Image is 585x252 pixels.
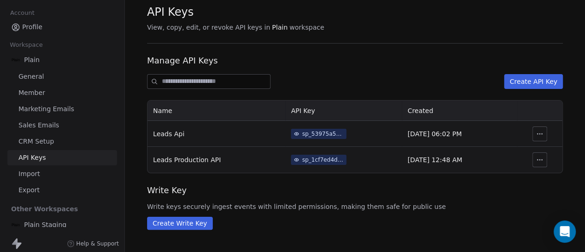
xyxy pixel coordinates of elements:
[153,107,172,114] span: Name
[147,5,193,19] span: API Keys
[147,202,563,211] span: Write keys securely ingest events with limited permissions, making them safe for public use
[18,88,45,98] span: Member
[302,130,344,138] div: sp_53975a5236b24bf688a7e63e715cd965
[76,240,119,247] span: Help & Support
[504,74,563,89] button: Create API Key
[7,183,117,198] a: Export
[402,147,517,173] td: [DATE] 12:48 AM
[18,169,40,179] span: Import
[7,85,117,101] a: Member
[11,220,20,229] img: Plain-Logo-Tile.png
[272,23,288,32] span: Plain
[407,107,433,114] span: Created
[153,130,185,138] span: Leads Api
[18,120,59,130] span: Sales Emails
[18,185,40,195] span: Export
[7,69,117,84] a: General
[67,240,119,247] a: Help & Support
[22,22,43,32] span: Profile
[147,184,563,196] span: Write Key
[554,220,576,243] div: Open Intercom Messenger
[153,156,221,164] span: Leads Production API
[7,202,82,216] span: Other Workspaces
[7,101,117,117] a: Marketing Emails
[7,166,117,182] a: Import
[147,217,213,230] button: Create Write Key
[7,134,117,149] a: CRM Setup
[6,38,47,52] span: Workspace
[7,118,117,133] a: Sales Emails
[147,23,563,32] span: View, copy, edit, or revoke API keys in workspace
[7,150,117,165] a: API Keys
[11,55,20,64] img: Plain-Logo-Tile.png
[302,156,344,164] div: sp_1cf7ed4dfddf40dcb642d2427223d364
[18,72,44,82] span: General
[6,6,38,20] span: Account
[291,107,315,114] span: API Key
[18,137,54,146] span: CRM Setup
[18,104,74,114] span: Marketing Emails
[24,220,67,229] span: Plain Staging
[24,55,40,64] span: Plain
[18,153,46,163] span: API Keys
[402,121,517,147] td: [DATE] 06:02 PM
[147,55,563,67] span: Manage API Keys
[7,19,117,35] a: Profile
